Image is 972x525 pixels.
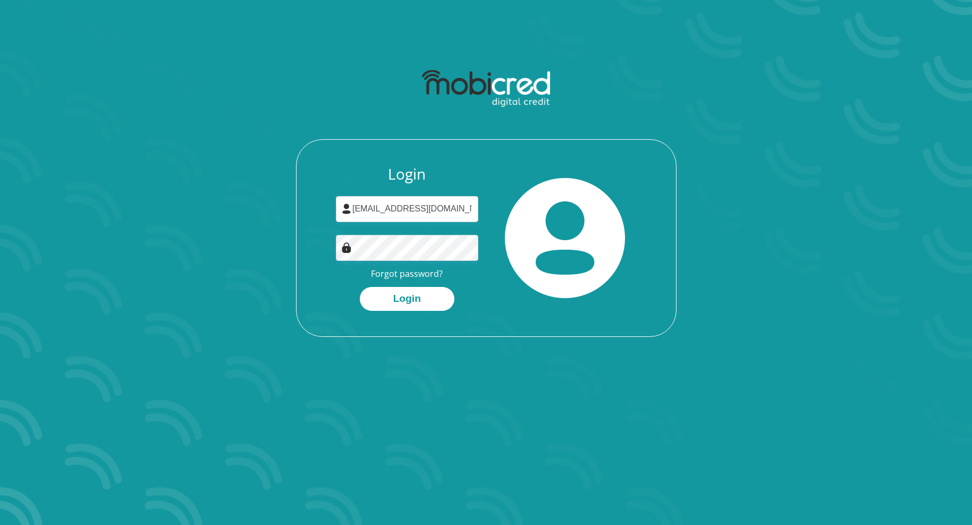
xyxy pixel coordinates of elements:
[336,165,478,183] h3: Login
[422,70,550,107] img: mobicred logo
[336,196,478,222] input: Username
[371,268,443,280] a: Forgot password?
[341,204,352,214] img: user-icon image
[360,287,454,311] button: Login
[341,242,352,253] img: Image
